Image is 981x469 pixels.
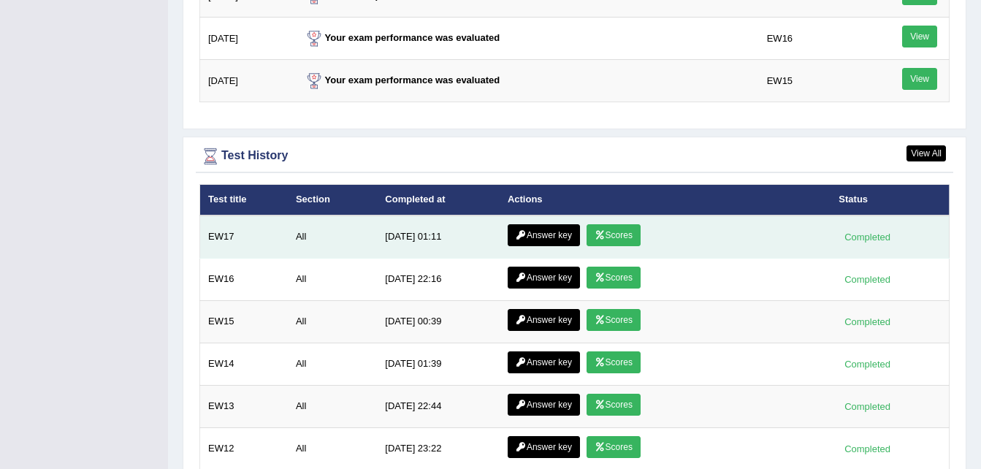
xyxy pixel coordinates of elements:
[288,185,377,216] th: Section
[839,314,896,329] div: Completed
[200,343,288,385] td: EW14
[288,385,377,427] td: All
[831,185,949,216] th: Status
[902,26,937,47] a: View
[587,436,641,458] a: Scores
[303,75,500,85] strong: Your exam performance was evaluated
[902,68,937,90] a: View
[200,216,288,259] td: EW17
[587,224,641,246] a: Scores
[508,309,580,331] a: Answer key
[839,356,896,372] div: Completed
[288,216,377,259] td: All
[508,394,580,416] a: Answer key
[508,224,580,246] a: Answer key
[500,185,831,216] th: Actions
[200,185,288,216] th: Test title
[377,258,500,300] td: [DATE] 22:16
[377,185,500,216] th: Completed at
[587,351,641,373] a: Scores
[288,343,377,385] td: All
[200,385,288,427] td: EW13
[377,385,500,427] td: [DATE] 22:44
[200,18,295,60] td: [DATE]
[200,258,288,300] td: EW16
[587,309,641,331] a: Scores
[508,436,580,458] a: Answer key
[587,267,641,289] a: Scores
[759,18,862,60] td: EW16
[906,145,946,161] a: View All
[377,216,500,259] td: [DATE] 01:11
[839,441,896,457] div: Completed
[199,145,950,167] div: Test History
[839,272,896,287] div: Completed
[200,300,288,343] td: EW15
[288,258,377,300] td: All
[200,60,295,102] td: [DATE]
[839,229,896,245] div: Completed
[377,300,500,343] td: [DATE] 00:39
[288,300,377,343] td: All
[759,60,862,102] td: EW15
[508,351,580,373] a: Answer key
[587,394,641,416] a: Scores
[839,399,896,414] div: Completed
[303,32,500,43] strong: Your exam performance was evaluated
[377,343,500,385] td: [DATE] 01:39
[508,267,580,289] a: Answer key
